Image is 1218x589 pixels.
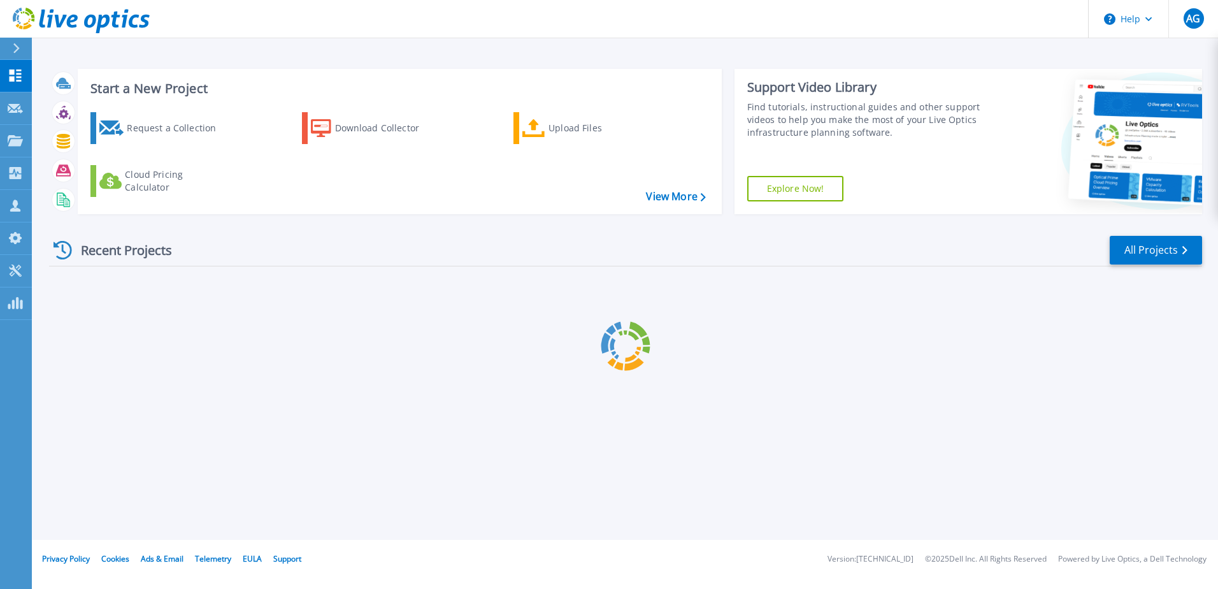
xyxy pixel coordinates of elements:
div: Support Video Library [747,79,985,96]
div: Cloud Pricing Calculator [125,168,227,194]
a: Ads & Email [141,553,183,564]
span: AG [1186,13,1200,24]
div: Request a Collection [127,115,229,141]
a: Upload Files [513,112,656,144]
a: Telemetry [195,553,231,564]
div: Find tutorials, instructional guides and other support videos to help you make the most of your L... [747,101,985,139]
a: All Projects [1110,236,1202,265]
a: Explore Now! [747,176,844,201]
div: Download Collector [335,115,437,141]
a: EULA [243,553,262,564]
div: Upload Files [548,115,650,141]
a: Support [273,553,301,564]
a: Download Collector [302,112,444,144]
a: Cloud Pricing Calculator [90,165,233,197]
div: Recent Projects [49,235,189,266]
li: Version: [TECHNICAL_ID] [828,555,913,564]
a: Request a Collection [90,112,233,144]
li: © 2025 Dell Inc. All Rights Reserved [925,555,1047,564]
a: Privacy Policy [42,553,90,564]
li: Powered by Live Optics, a Dell Technology [1058,555,1207,564]
a: View More [646,191,705,203]
h3: Start a New Project [90,82,705,96]
a: Cookies [101,553,129,564]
